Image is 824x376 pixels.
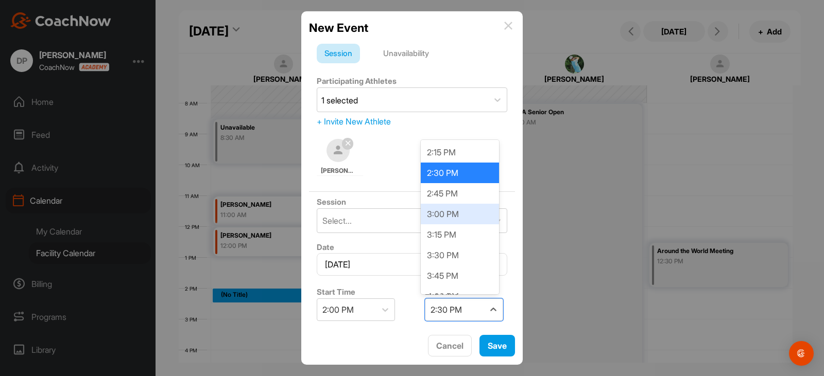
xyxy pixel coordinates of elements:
[428,335,472,357] button: Cancel
[322,303,354,316] div: 2:00 PM
[421,265,499,286] div: 3:45 PM
[421,286,499,307] div: 4:00 PM
[421,142,499,163] div: 2:15 PM
[504,22,512,30] img: info
[317,242,334,252] label: Date
[321,94,358,106] div: 1 selected
[321,166,356,175] span: [PERSON_NAME]
[317,115,507,128] div: + Invite New Athlete
[327,139,350,162] img: square_default-ef6cabf814de5a2bf16c804365e32c732080f9872bdf737d349900a9daf73cf9.png
[431,303,462,316] div: 2:30 PM
[317,44,360,63] div: Session
[421,183,499,204] div: 2:45 PM
[789,341,814,366] div: Open Intercom Messenger
[317,287,355,297] label: Start Time
[322,214,352,227] div: Select...
[479,335,515,357] button: Save
[317,197,346,207] label: Session
[421,163,499,183] div: 2:30 PM
[421,224,499,245] div: 3:15 PM
[309,19,368,37] h2: New Event
[375,44,437,63] div: Unavailability
[421,245,499,265] div: 3:30 PM
[317,253,507,276] input: Select Date
[317,76,397,86] label: Participating Athletes
[421,204,499,224] div: 3:00 PM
